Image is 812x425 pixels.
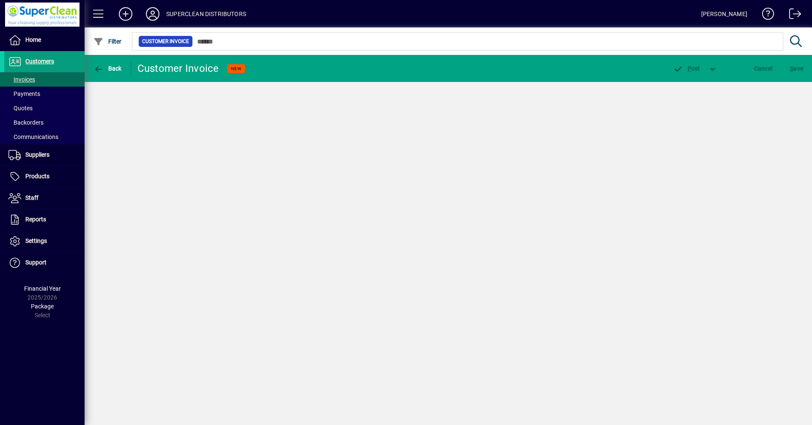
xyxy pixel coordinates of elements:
[8,76,35,83] span: Invoices
[4,188,85,209] a: Staff
[4,166,85,187] a: Products
[4,209,85,230] a: Reports
[673,65,700,72] span: ost
[688,65,691,72] span: P
[25,173,49,180] span: Products
[31,303,54,310] span: Package
[85,61,131,76] app-page-header-button: Back
[669,61,705,76] button: Post
[24,285,61,292] span: Financial Year
[25,36,41,43] span: Home
[139,6,166,22] button: Profile
[25,151,49,158] span: Suppliers
[783,2,801,29] a: Logout
[25,58,54,65] span: Customers
[4,130,85,144] a: Communications
[4,231,85,252] a: Settings
[4,87,85,101] a: Payments
[788,61,805,76] button: Save
[701,7,747,21] div: [PERSON_NAME]
[112,6,139,22] button: Add
[93,65,122,72] span: Back
[8,90,40,97] span: Payments
[25,194,38,201] span: Staff
[25,237,47,244] span: Settings
[8,119,44,126] span: Backorders
[231,66,241,71] span: NEW
[790,62,803,75] span: ave
[142,37,189,46] span: Customer Invoice
[8,105,33,112] span: Quotes
[4,115,85,130] a: Backorders
[756,2,774,29] a: Knowledge Base
[25,259,47,266] span: Support
[91,34,124,49] button: Filter
[4,101,85,115] a: Quotes
[4,72,85,87] a: Invoices
[790,65,793,72] span: S
[4,252,85,273] a: Support
[166,7,246,21] div: SUPERCLEAN DISTRIBUTORS
[137,62,219,75] div: Customer Invoice
[25,216,46,223] span: Reports
[4,30,85,51] a: Home
[8,133,58,140] span: Communications
[4,144,85,166] a: Suppliers
[93,38,122,45] span: Filter
[91,61,124,76] button: Back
